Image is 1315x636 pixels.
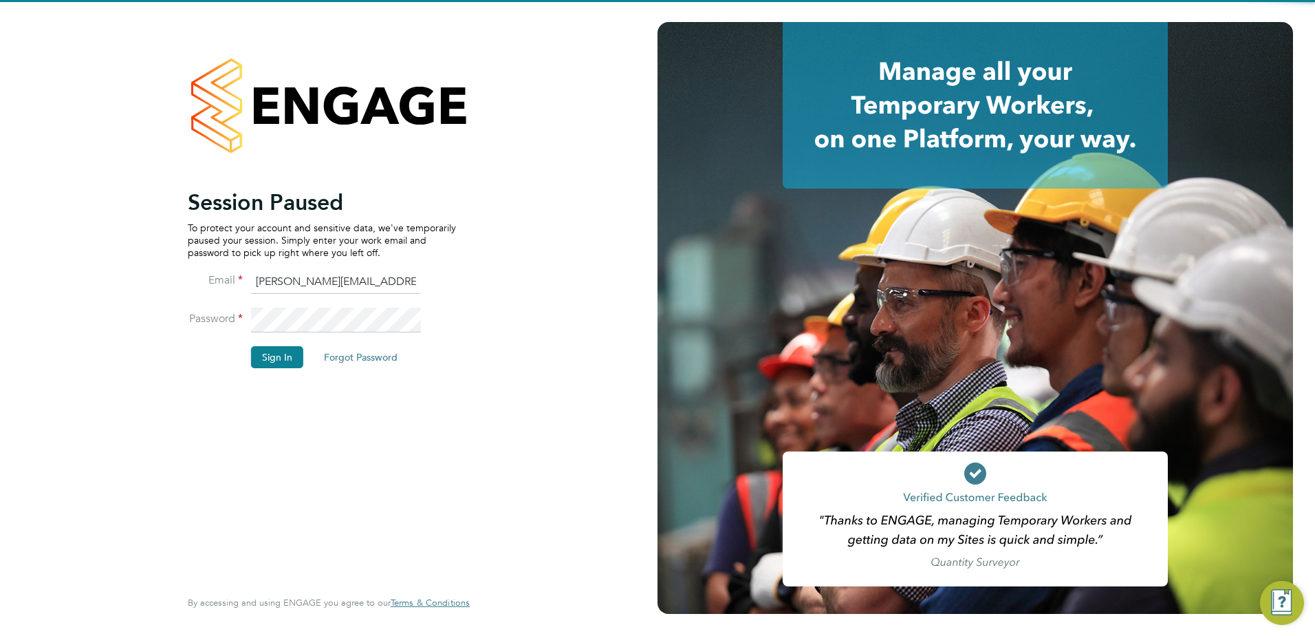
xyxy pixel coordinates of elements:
[188,222,456,259] p: To protect your account and sensitive data, we've temporarily paused your session. Simply enter y...
[251,346,303,368] button: Sign In
[188,189,456,216] h2: Session Paused
[188,597,470,608] span: By accessing and using ENGAGE you agree to our
[391,597,470,608] a: Terms & Conditions
[391,597,470,608] span: Terms & Conditions
[251,270,421,295] input: Enter your work email...
[188,312,243,326] label: Password
[313,346,409,368] button: Forgot Password
[188,273,243,288] label: Email
[1260,581,1304,625] button: Engage Resource Center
